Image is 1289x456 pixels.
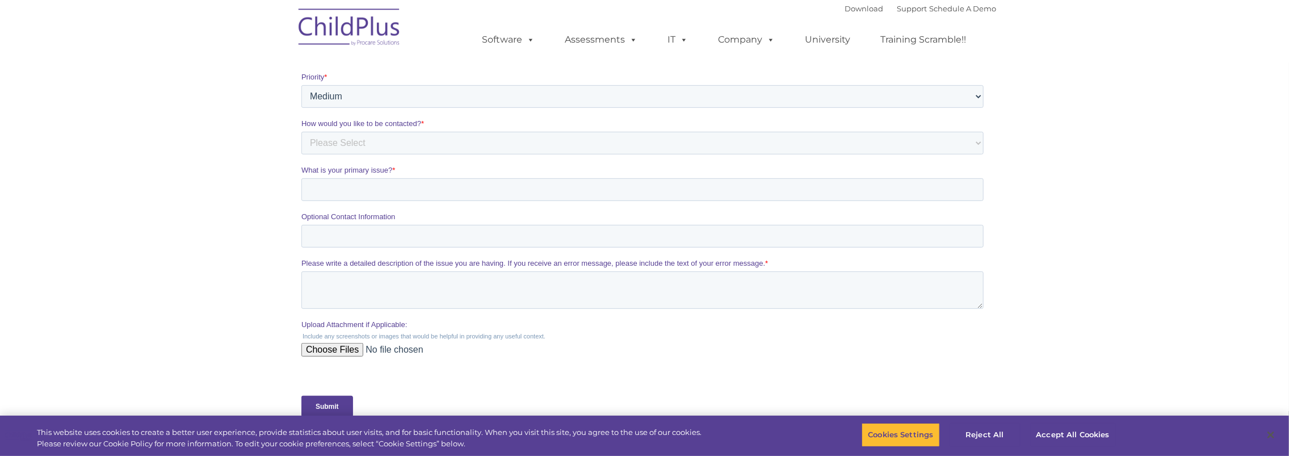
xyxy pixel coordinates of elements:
button: Accept All Cookies [1030,423,1116,447]
button: Cookies Settings [862,423,939,447]
button: Close [1258,422,1283,447]
span: Last name [343,66,378,74]
a: Schedule A Demo [930,4,997,13]
a: Company [707,28,787,51]
button: Reject All [950,423,1021,447]
a: Training Scramble!! [870,28,978,51]
a: Support [897,4,927,13]
img: ChildPlus by Procare Solutions [293,1,406,57]
a: University [794,28,862,51]
div: This website uses cookies to create a better user experience, provide statistics about user visit... [37,427,709,449]
a: IT [657,28,700,51]
span: Phone number [343,112,392,121]
a: Software [471,28,547,51]
font: | [845,4,997,13]
a: Assessments [554,28,649,51]
a: Download [845,4,884,13]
